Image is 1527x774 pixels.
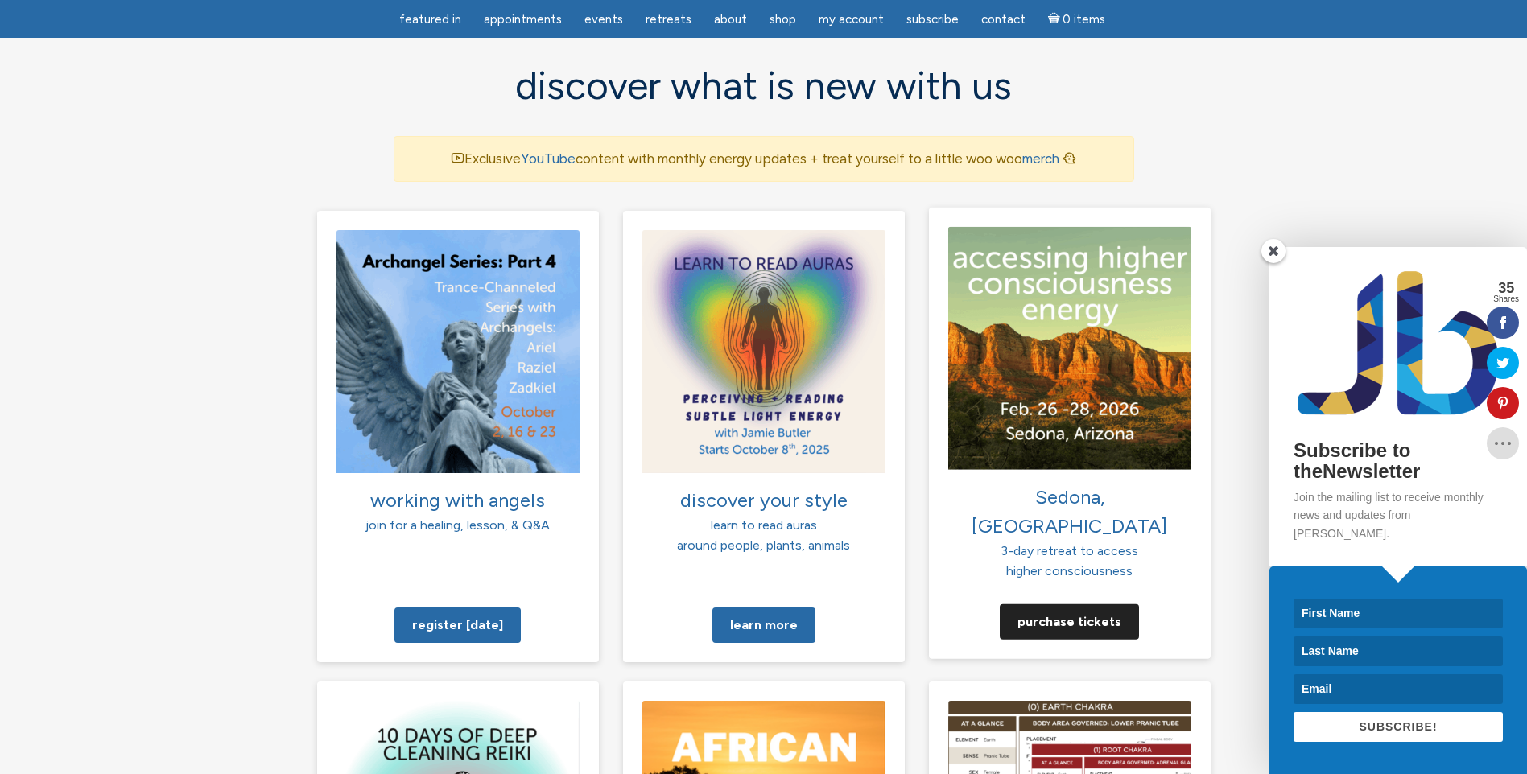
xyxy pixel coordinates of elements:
span: Subscribe [906,12,959,27]
input: Email [1294,674,1503,704]
span: Events [584,12,623,27]
a: Purchase tickets [1000,603,1139,639]
span: discover your style [680,488,848,512]
span: SUBSCRIBE! [1359,720,1437,733]
i: Cart [1048,12,1063,27]
a: Register [DATE] [394,607,521,643]
span: working with angels [370,488,545,512]
button: SUBSCRIBE! [1294,712,1503,742]
span: My Account [819,12,884,27]
a: Appointments [474,4,572,35]
a: About [704,4,757,35]
a: Contact [972,4,1035,35]
span: 0 items [1063,14,1105,26]
span: About [714,12,747,27]
a: Subscribe [897,4,968,35]
p: Join the mailing list to receive monthly news and updates from [PERSON_NAME]. [1294,488,1503,542]
span: featured in [399,12,461,27]
a: Shop [760,4,806,35]
span: 35 [1493,281,1519,295]
span: learn to read auras [711,517,817,533]
span: Appointments [484,12,562,27]
span: higher consciousness [1006,563,1133,578]
span: 3-day retreat to access [1001,542,1138,558]
a: merch [1022,150,1059,167]
a: Events [575,4,633,35]
span: Sedona, [GEOGRAPHIC_DATA] [972,484,1167,537]
span: Retreats [646,12,691,27]
span: Contact [981,12,1026,27]
span: Shares [1493,295,1519,303]
a: featured in [390,4,471,35]
input: First Name [1294,599,1503,628]
h2: discover what is new with us [394,64,1134,107]
span: join for a healing, lesson, & Q&A [365,517,550,533]
a: Learn more [712,607,815,643]
a: My Account [809,4,894,35]
span: around people, plants, animals [677,537,850,553]
h2: Subscribe to theNewsletter [1294,440,1503,483]
input: Last Name [1294,636,1503,666]
a: Cart0 items [1038,2,1116,35]
a: YouTube [521,150,576,167]
span: Shop [770,12,796,27]
div: Exclusive content with monthly energy updates + treat yourself to a little woo woo [394,136,1134,182]
a: Retreats [636,4,701,35]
